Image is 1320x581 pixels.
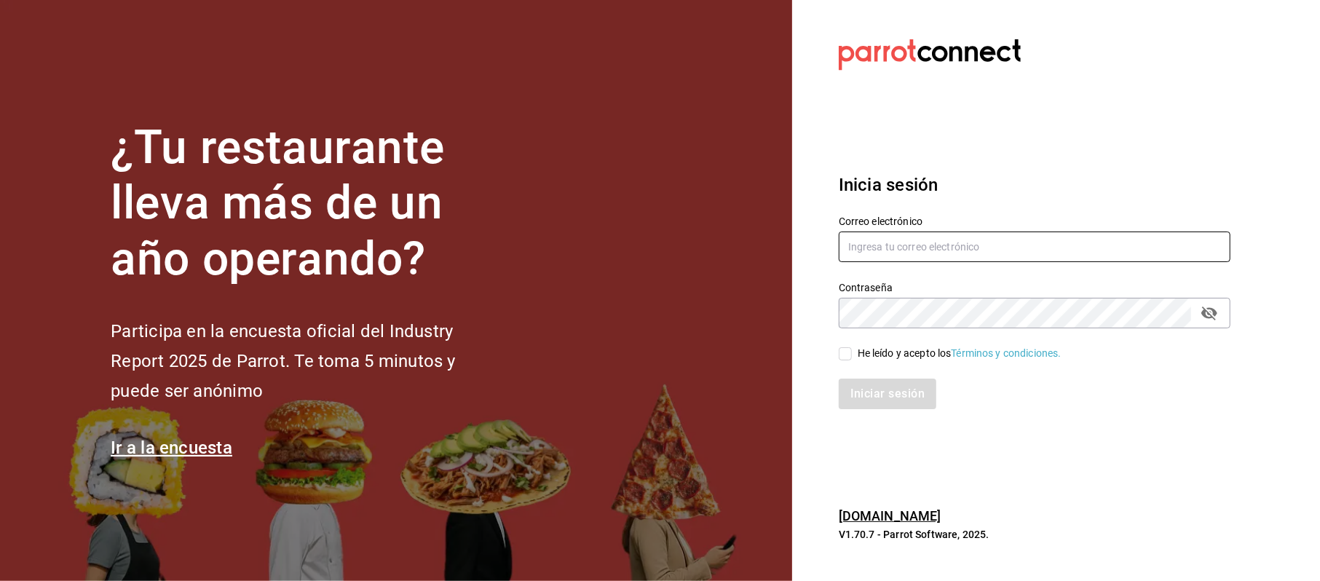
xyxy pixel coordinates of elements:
a: Ir a la encuesta [111,438,232,458]
p: V1.70.7 - Parrot Software, 2025. [839,527,1230,542]
h2: Participa en la encuesta oficial del Industry Report 2025 de Parrot. Te toma 5 minutos y puede se... [111,317,504,406]
a: Términos y condiciones. [952,347,1062,359]
h3: Inicia sesión [839,172,1230,198]
div: He leído y acepto los [858,346,1062,361]
label: Correo electrónico [839,216,1230,226]
label: Contraseña [839,282,1230,293]
a: [DOMAIN_NAME] [839,508,941,523]
input: Ingresa tu correo electrónico [839,232,1230,262]
button: passwordField [1197,301,1222,325]
h1: ¿Tu restaurante lleva más de un año operando? [111,120,504,288]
